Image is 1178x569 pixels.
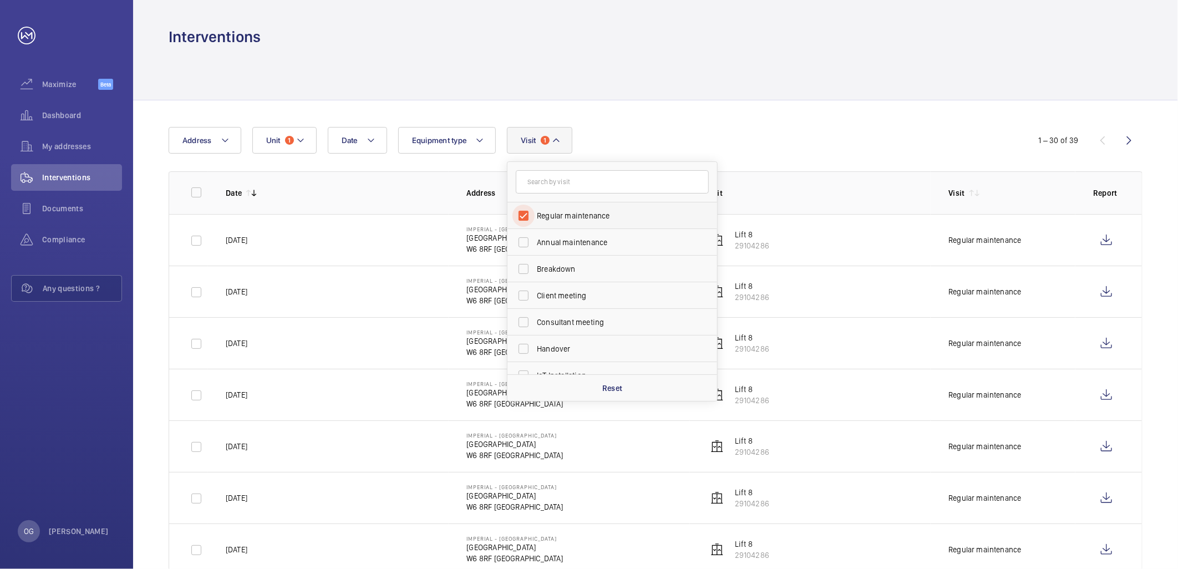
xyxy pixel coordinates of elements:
p: [DATE] [226,389,247,400]
button: Equipment type [398,127,496,154]
span: Compliance [42,234,122,245]
span: Client meeting [537,290,689,301]
div: Regular maintenance [948,389,1021,400]
p: Lift 8 [735,435,769,446]
span: Date [342,136,358,145]
p: W6 8RF [GEOGRAPHIC_DATA] [466,243,563,255]
p: Imperial - [GEOGRAPHIC_DATA] [466,432,563,439]
p: Reset [602,383,623,394]
div: Regular maintenance [948,544,1021,555]
p: 29104286 [735,446,769,458]
p: [GEOGRAPHIC_DATA] [466,542,563,553]
span: Any questions ? [43,283,121,294]
p: W6 8RF [GEOGRAPHIC_DATA] [466,347,563,358]
p: W6 8RF [GEOGRAPHIC_DATA] [466,553,563,564]
p: Imperial - [GEOGRAPHIC_DATA] [466,277,563,284]
p: 29104286 [735,240,769,251]
p: [PERSON_NAME] [49,526,109,537]
span: Handover [537,343,689,354]
p: Imperial - [GEOGRAPHIC_DATA] [466,484,563,490]
p: [DATE] [226,338,247,349]
span: Equipment type [412,136,467,145]
button: Visit1 [507,127,572,154]
button: Date [328,127,387,154]
p: Lift 8 [735,384,769,395]
p: 29104286 [735,498,769,509]
p: Imperial - [GEOGRAPHIC_DATA] [466,380,563,387]
p: [DATE] [226,286,247,297]
p: [GEOGRAPHIC_DATA] [466,387,563,398]
p: [GEOGRAPHIC_DATA] [466,336,563,347]
input: Search by visit [516,170,709,194]
div: Regular maintenance [948,286,1021,297]
p: [DATE] [226,235,247,246]
p: Imperial - [GEOGRAPHIC_DATA] [466,329,563,336]
span: Dashboard [42,110,122,121]
p: [DATE] [226,544,247,555]
p: OG [24,526,34,537]
p: Unit [708,187,931,199]
span: Visit [521,136,536,145]
span: Annual maintenance [537,237,689,248]
span: Unit [266,136,281,145]
img: elevator.svg [710,543,724,556]
p: [GEOGRAPHIC_DATA] [466,439,563,450]
span: Address [182,136,212,145]
p: Imperial - [GEOGRAPHIC_DATA] [466,226,563,232]
img: elevator.svg [710,440,724,453]
button: Address [169,127,241,154]
p: 29104286 [735,292,769,303]
p: Lift 8 [735,332,769,343]
span: 1 [285,136,294,145]
div: 1 – 30 of 39 [1039,135,1079,146]
span: IoT Installation [537,370,689,381]
img: elevator.svg [710,491,724,505]
p: [GEOGRAPHIC_DATA] [466,232,563,243]
span: 1 [541,136,550,145]
div: Regular maintenance [948,338,1021,349]
p: [DATE] [226,492,247,504]
p: W6 8RF [GEOGRAPHIC_DATA] [466,295,563,306]
span: Consultant meeting [537,317,689,328]
span: Beta [98,79,113,90]
p: 29104286 [735,395,769,406]
span: Maximize [42,79,98,90]
div: Regular maintenance [948,235,1021,246]
span: Interventions [42,172,122,183]
p: Address [466,187,689,199]
h1: Interventions [169,27,261,47]
p: 29104286 [735,550,769,561]
p: 29104286 [735,343,769,354]
p: Lift 8 [735,229,769,240]
p: Lift 8 [735,281,769,292]
span: Regular maintenance [537,210,689,221]
p: [DATE] [226,441,247,452]
p: W6 8RF [GEOGRAPHIC_DATA] [466,398,563,409]
p: [GEOGRAPHIC_DATA] [466,284,563,295]
p: Date [226,187,242,199]
p: W6 8RF [GEOGRAPHIC_DATA] [466,501,563,512]
p: Report [1093,187,1120,199]
p: Lift 8 [735,538,769,550]
p: Visit [948,187,965,199]
span: Documents [42,203,122,214]
p: [GEOGRAPHIC_DATA] [466,490,563,501]
p: Lift 8 [735,487,769,498]
div: Regular maintenance [948,492,1021,504]
div: Regular maintenance [948,441,1021,452]
p: W6 8RF [GEOGRAPHIC_DATA] [466,450,563,461]
p: Imperial - [GEOGRAPHIC_DATA] [466,535,563,542]
span: Breakdown [537,263,689,275]
span: My addresses [42,141,122,152]
button: Unit1 [252,127,317,154]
